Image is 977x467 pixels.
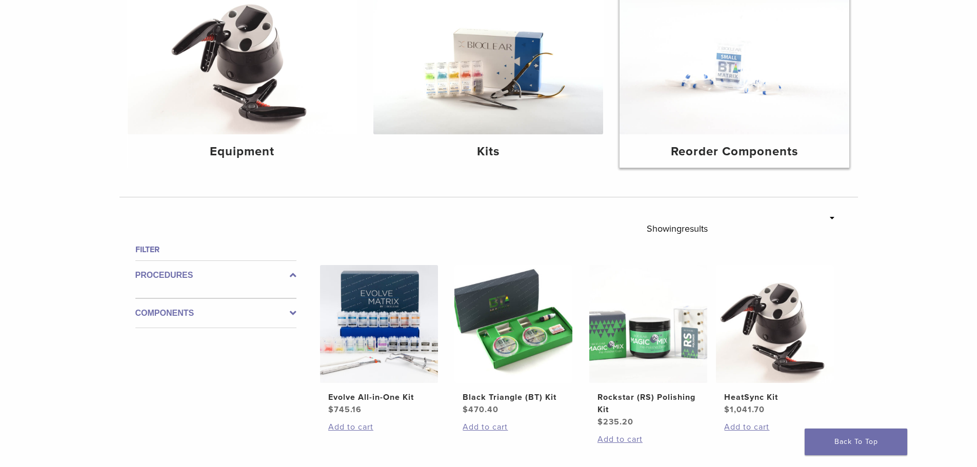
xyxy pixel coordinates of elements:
[454,265,573,416] a: Black Triangle (BT) KitBlack Triangle (BT) Kit $470.40
[724,421,826,433] a: Add to cart: “HeatSync Kit”
[724,404,730,415] span: $
[589,265,707,383] img: Rockstar (RS) Polishing Kit
[597,391,699,416] h2: Rockstar (RS) Polishing Kit
[805,429,907,455] a: Back To Top
[597,417,633,427] bdi: 235.20
[463,421,564,433] a: Add to cart: “Black Triangle (BT) Kit”
[328,421,430,433] a: Add to cart: “Evolve All-in-One Kit”
[135,243,296,256] h4: Filter
[597,433,699,445] a: Add to cart: “Rockstar (RS) Polishing Kit”
[597,417,603,427] span: $
[715,265,835,416] a: HeatSync KitHeatSync Kit $1,041.70
[320,265,438,383] img: Evolve All-in-One Kit
[382,143,595,161] h4: Kits
[454,265,572,383] img: Black Triangle (BT) Kit
[328,391,430,403] h2: Evolve All-in-One Kit
[628,143,841,161] h4: Reorder Components
[647,218,708,239] p: Showing results
[320,265,439,416] a: Evolve All-in-One KitEvolve All-in-One Kit $745.16
[463,391,564,403] h2: Black Triangle (BT) Kit
[136,143,349,161] h4: Equipment
[328,404,362,415] bdi: 745.16
[463,404,499,415] bdi: 470.40
[463,404,468,415] span: $
[589,265,708,428] a: Rockstar (RS) Polishing KitRockstar (RS) Polishing Kit $235.20
[724,404,765,415] bdi: 1,041.70
[724,391,826,403] h2: HeatSync Kit
[135,269,296,281] label: Procedures
[328,404,334,415] span: $
[716,265,834,383] img: HeatSync Kit
[135,307,296,319] label: Components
